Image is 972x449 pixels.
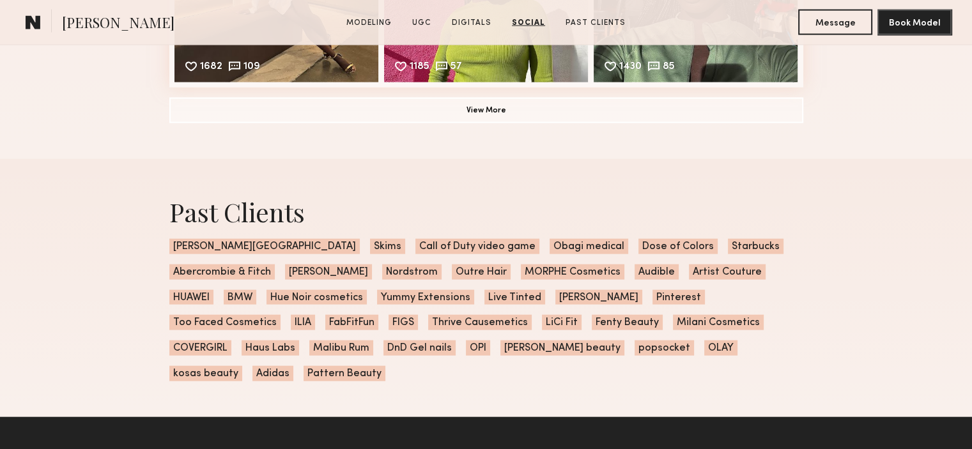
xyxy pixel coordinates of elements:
span: MORPHE Cosmetics [521,264,624,280]
div: Past Clients [169,195,803,229]
button: View More [169,98,803,123]
span: FIGS [389,315,418,330]
div: 85 [663,62,675,73]
a: Book Model [877,17,952,27]
span: ILIA [291,315,315,330]
span: Hue Noir cosmetics [266,290,367,305]
span: Starbucks [728,239,783,254]
span: [PERSON_NAME][GEOGRAPHIC_DATA] [169,239,360,254]
span: Skims [370,239,405,254]
span: Milani Cosmetics [673,315,764,330]
a: UGC [407,17,436,29]
div: 1682 [200,62,222,73]
span: Thrive Causemetics [428,315,532,330]
span: Live Tinted [484,290,545,305]
a: Past Clients [560,17,631,29]
span: OLAY [704,340,737,356]
span: Outre Hair [452,264,511,280]
span: Audible [635,264,679,280]
a: Modeling [341,17,397,29]
span: Too Faced Cosmetics [169,315,281,330]
span: [PERSON_NAME] [285,264,372,280]
span: LiCi Fit [542,315,582,330]
span: Pattern Beauty [304,366,385,381]
span: DnD Gel nails [383,340,456,356]
span: Dose of Colors [638,239,718,254]
span: [PERSON_NAME] [555,290,642,305]
span: Artist Couture [689,264,766,280]
span: Yummy Extensions [377,290,474,305]
span: Haus Labs [242,340,299,356]
div: 109 [243,62,260,73]
button: Book Model [877,10,952,35]
span: HUAWEI [169,290,213,305]
span: Obagi medical [550,239,628,254]
span: Abercrombie & Fitch [169,264,275,280]
span: [PERSON_NAME] beauty [500,340,624,356]
div: 57 [451,62,462,73]
span: COVERGIRL [169,340,231,356]
span: popsocket [635,340,694,356]
span: [PERSON_NAME] [62,13,174,35]
span: Malibu Rum [309,340,373,356]
span: Nordstrom [382,264,442,280]
span: Call of Duty video game [415,239,539,254]
button: Message [798,10,872,35]
span: OPI [466,340,490,356]
span: Adidas [252,366,293,381]
span: Pinterest [652,290,705,305]
div: 1185 [410,62,429,73]
span: Fenty Beauty [592,315,663,330]
span: FabFitFun [325,315,378,330]
div: 1430 [619,62,642,73]
a: Digitals [447,17,497,29]
span: BMW [224,290,256,305]
a: Social [507,17,550,29]
span: kosas beauty [169,366,242,381]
